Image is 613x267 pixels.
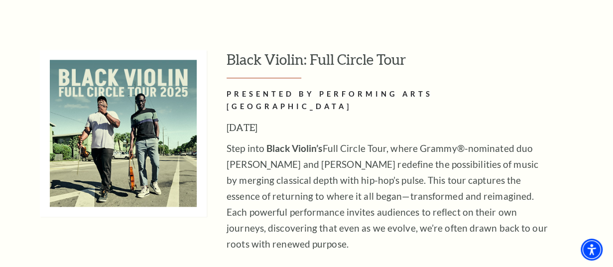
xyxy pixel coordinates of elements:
[581,239,603,261] div: Accessibility Menu
[227,142,548,250] span: Full Circle Tour, where Grammy®-nominated duo [PERSON_NAME] and [PERSON_NAME] redefine the possib...
[227,50,603,78] h3: Black Violin: Full Circle Tour
[40,50,207,217] img: Black Violin: Full Circle Tour
[227,140,550,252] p: Step into
[227,88,550,113] h2: PRESENTED BY PERFORMING ARTS [GEOGRAPHIC_DATA]
[266,142,322,154] strong: Black Violin’s
[227,120,550,135] h3: [DATE]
